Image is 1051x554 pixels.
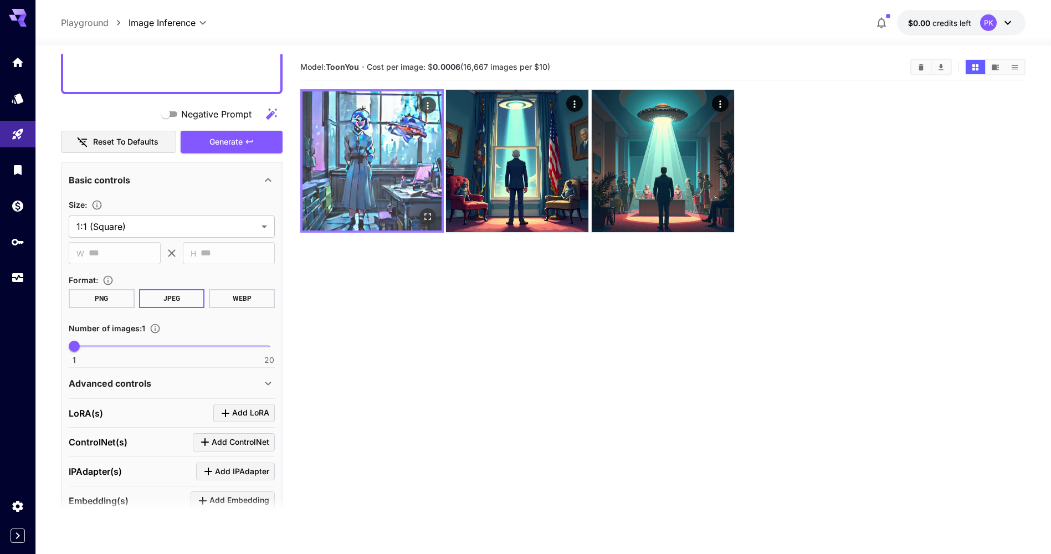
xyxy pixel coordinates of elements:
[965,59,1026,75] div: Show images in grid viewShow images in video viewShow images in list view
[212,435,269,449] span: Add ControlNet
[69,377,151,390] p: Advanced controls
[1005,60,1024,74] button: Show images in list view
[181,131,283,153] button: Generate
[419,208,436,225] div: Open in fullscreen
[931,60,951,74] button: Download All
[69,494,129,507] p: Embedding(s)
[69,289,135,308] button: PNG
[11,124,24,137] div: Playground
[932,18,971,28] span: credits left
[209,135,243,149] span: Generate
[61,16,129,29] nav: breadcrumb
[129,16,196,29] span: Image Inference
[908,18,932,28] span: $0.00
[419,97,436,114] div: Actions
[980,14,997,31] div: PK
[910,59,952,75] div: Clear ImagesDownload All
[213,404,275,422] button: Click to add LoRA
[69,435,127,449] p: ControlNet(s)
[232,406,269,420] span: Add LoRA
[367,62,550,71] span: Cost per image: $ (16,667 images per $10)
[303,91,442,230] img: 2Q==
[76,220,257,233] span: 1:1 (Square)
[433,62,460,71] b: 0.0006
[11,499,24,513] div: Settings
[98,275,118,286] button: Choose the file format for the output image.
[69,275,98,285] span: Format :
[145,323,165,334] button: Specify how many images to generate in a single request. Each image generation will be charged se...
[567,95,583,112] div: Actions
[215,465,269,479] span: Add IPAdapter
[11,88,24,102] div: Models
[196,463,275,481] button: Click to add IPAdapter
[191,491,275,510] button: Click to add Embedding
[191,247,196,260] span: H
[11,199,24,213] div: Wallet
[209,494,269,507] span: Add Embedding
[209,289,275,308] button: WEBP
[69,167,275,193] div: Basic controls
[11,271,24,285] div: Usage
[87,199,107,211] button: Adjust the dimensions of the generated image by specifying its width and height in pixels, or sel...
[69,465,122,478] p: IPAdapter(s)
[73,355,76,366] span: 1
[61,16,109,29] a: Playground
[11,163,24,177] div: Library
[69,200,87,209] span: Size :
[592,90,734,232] img: Z
[69,370,275,397] div: Advanced controls
[712,95,729,112] div: Actions
[11,235,24,249] div: API Keys
[139,289,205,308] button: JPEG
[193,433,275,452] button: Click to add ControlNet
[362,60,365,74] p: ·
[69,407,103,420] p: LoRA(s)
[11,529,25,543] button: Expand sidebar
[11,55,24,69] div: Home
[966,60,985,74] button: Show images in grid view
[908,17,971,29] div: $0.00
[897,10,1026,35] button: $0.00PK
[264,355,274,366] span: 20
[986,60,1005,74] button: Show images in video view
[69,173,130,187] p: Basic controls
[61,131,176,153] button: Reset to defaults
[326,62,359,71] b: ToonYou
[300,62,359,71] span: Model:
[181,107,252,121] span: Negative Prompt
[446,90,588,232] img: 2Q==
[911,60,931,74] button: Clear Images
[76,247,84,260] span: W
[69,324,145,333] span: Number of images : 1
